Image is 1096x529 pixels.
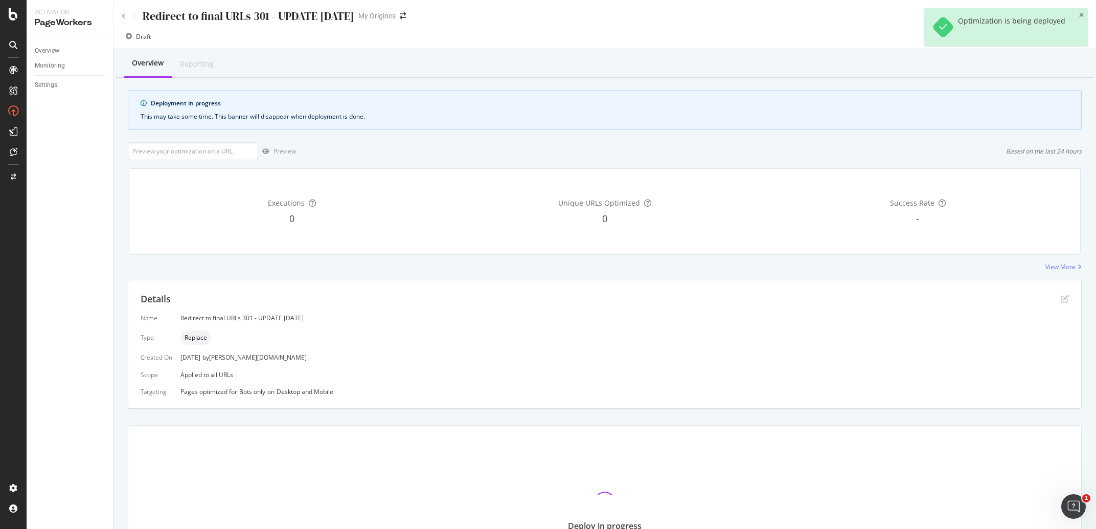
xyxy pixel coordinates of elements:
div: Details [141,293,171,306]
span: Replace [185,335,207,341]
div: My Origines [358,11,396,21]
div: Reporting [180,59,214,69]
a: Overview [35,46,106,56]
div: Activation [35,8,105,17]
span: 0 [289,212,294,225]
div: Redirect to final URLs 301 - UPDATE [DATE] [143,8,354,24]
a: View More [1045,262,1082,271]
div: Desktop and Mobile [277,387,333,396]
div: Based on the last 24 hours [1006,147,1082,156]
span: Success Rate [890,198,934,208]
div: Overview [35,46,59,56]
div: close toast [1079,12,1084,18]
div: This may take some time. This banner will disappear when deployment is done. [141,112,1069,121]
span: Executions [268,198,305,208]
div: Overview [132,58,164,68]
div: Redirect to final URLs 301 - UPDATE [DATE] [180,314,1069,322]
div: pen-to-square [1061,295,1069,303]
div: View More [1045,262,1076,271]
div: Preview [273,147,296,156]
div: Name [141,314,172,322]
div: neutral label [180,330,211,345]
div: [DATE] [180,353,1069,362]
a: Click to go back [122,13,126,19]
div: Monitoring [35,60,65,71]
div: Draft [136,32,151,41]
a: Monitoring [35,60,106,71]
div: Optimization is being deployed [958,16,1065,38]
div: Deployment in progress [151,99,1069,108]
div: PageWorkers [35,17,105,29]
span: Unique URLs Optimized [558,198,640,208]
div: Bots only [239,387,265,396]
div: Created On [141,353,172,362]
iframe: Intercom live chat [1061,494,1086,519]
div: Type [141,333,172,342]
div: Scope [141,370,172,379]
div: by [PERSON_NAME][DOMAIN_NAME] [202,353,307,362]
div: Applied to all URLs [141,314,1069,396]
div: Pages optimized for on [180,387,1069,396]
input: Preview your optimization on a URL [128,142,258,160]
button: Preview [258,143,296,160]
div: arrow-right-arrow-left [400,12,406,19]
a: Settings [35,80,106,91]
div: info banner [128,90,1082,130]
div: Settings [35,80,57,91]
div: Targeting [141,387,172,396]
span: 0 [602,212,607,225]
span: 1 [1082,494,1090,502]
span: - [916,212,919,225]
